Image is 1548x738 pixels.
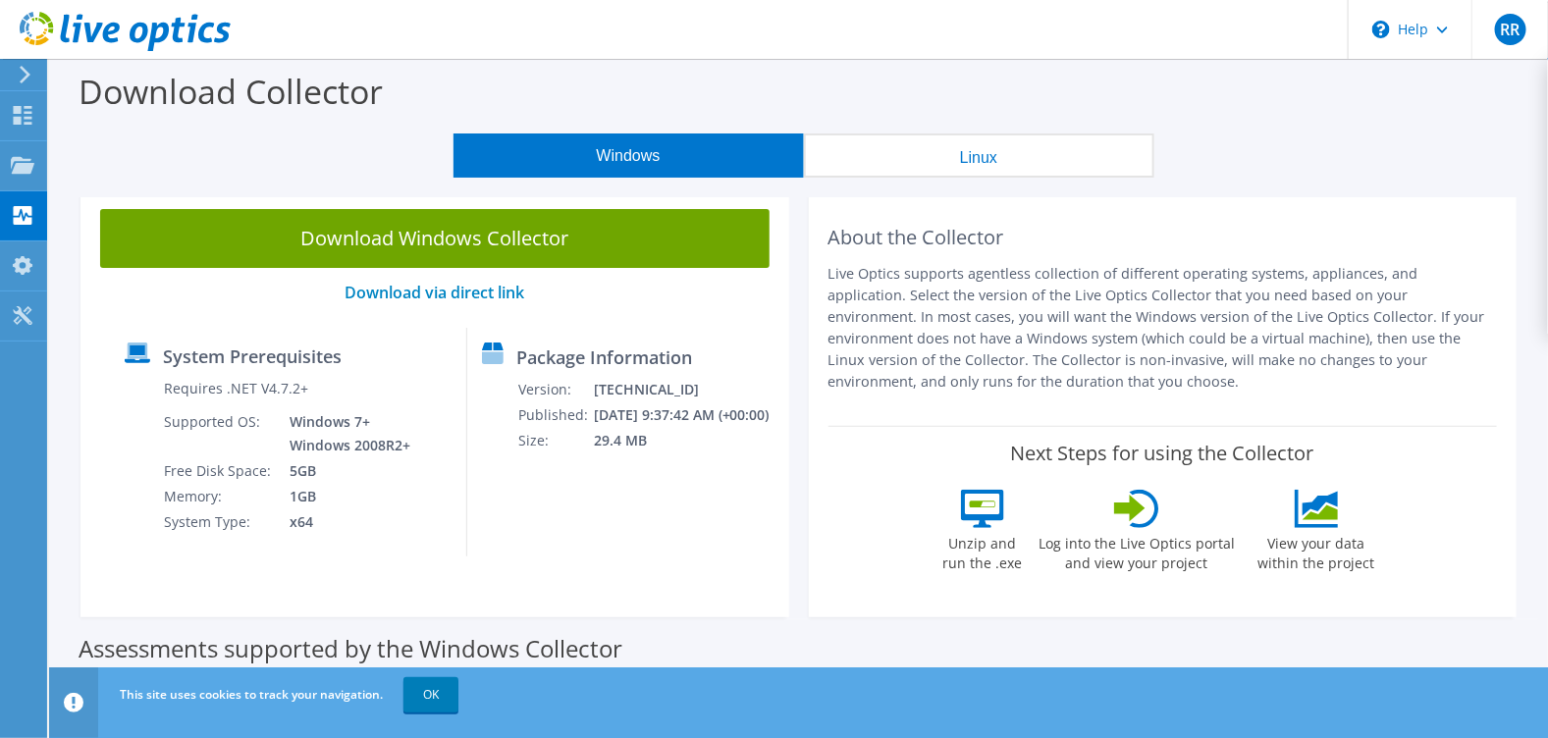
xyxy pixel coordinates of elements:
a: Download via direct link [345,282,524,303]
a: Download Windows Collector [100,209,770,268]
td: x64 [275,509,414,535]
td: Memory: [163,484,275,509]
td: [TECHNICAL_ID] [593,377,780,402]
label: Download Collector [79,69,383,114]
label: Package Information [516,347,692,367]
td: Size: [517,428,593,453]
td: [DATE] 9:37:42 AM (+00:00) [593,402,780,428]
label: Unzip and run the .exe [937,528,1028,573]
td: Version: [517,377,593,402]
label: Log into the Live Optics portal and view your project [1038,528,1236,573]
span: RR [1495,14,1526,45]
label: Next Steps for using the Collector [1011,442,1314,465]
td: 5GB [275,458,414,484]
td: Published: [517,402,593,428]
button: Linux [804,133,1154,178]
p: Live Optics supports agentless collection of different operating systems, appliances, and applica... [828,263,1498,393]
td: Windows 7+ Windows 2008R2+ [275,409,414,458]
button: Windows [454,133,804,178]
svg: \n [1372,21,1390,38]
span: This site uses cookies to track your navigation. [120,686,383,703]
td: System Type: [163,509,275,535]
td: 1GB [275,484,414,509]
label: View your data within the project [1246,528,1387,573]
td: 29.4 MB [593,428,780,453]
a: OK [403,677,458,712]
td: Supported OS: [163,409,275,458]
label: Requires .NET V4.7.2+ [164,379,308,398]
td: Free Disk Space: [163,458,275,484]
label: Assessments supported by the Windows Collector [79,639,622,659]
label: System Prerequisites [163,346,342,366]
h2: About the Collector [828,226,1498,249]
